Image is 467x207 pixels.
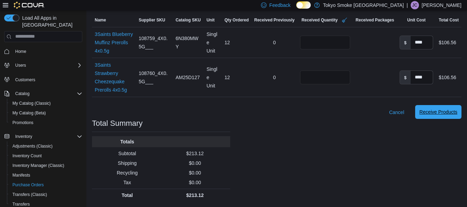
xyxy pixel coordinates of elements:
span: 108759_4X0.5G___ [139,34,170,51]
span: Adjustments (Classic) [10,142,82,150]
button: Inventory Count [7,151,85,161]
button: My Catalog (Beta) [7,108,85,118]
span: Customers [15,77,35,83]
div: $106.56 [439,73,456,82]
div: 12 [222,36,251,49]
a: Promotions [10,119,36,127]
p: Total [95,192,160,199]
span: Load All Apps in [GEOGRAPHIC_DATA] [19,15,82,28]
span: My Catalog (Beta) [12,110,46,116]
button: Adjustments (Classic) [7,141,85,151]
span: Receive Products [419,109,457,115]
button: Inventory [1,132,85,141]
div: 0 [252,70,298,84]
p: Subtotal [95,150,160,157]
span: Supplier SKU [139,17,165,23]
span: Users [15,63,26,68]
span: Unit Cost [407,17,426,23]
span: Total Cost [439,17,459,23]
span: Adjustments (Classic) [12,143,53,149]
h3: Total Summary [92,119,143,128]
button: Cancel [386,105,407,119]
a: Home [12,47,29,56]
p: | [407,1,408,9]
button: Catalog [12,90,32,98]
button: Catalog [1,89,85,98]
span: Name [95,17,106,23]
span: Inventory Manager (Classic) [10,161,82,170]
span: Transfers (Classic) [10,190,82,199]
span: Qty Ordered [224,17,249,23]
button: Purchase Orders [7,180,85,190]
img: Cova [14,2,45,9]
span: Users [12,61,82,69]
span: Manifests [10,171,82,179]
a: My Catalog (Beta) [10,109,49,117]
button: Transfers (Classic) [7,190,85,199]
span: Inventory [15,134,32,139]
a: My Catalog (Classic) [10,99,54,107]
span: Received Quantity [301,16,349,24]
span: Transfers (Classic) [12,192,47,197]
span: Customers [12,75,82,84]
label: $ [400,36,411,49]
div: $106.56 [439,38,456,47]
span: Purchase Orders [10,181,82,189]
input: Dark Mode [296,1,311,9]
a: 3Saints Blueberry Muffinz Prerolls 4x0.5g [95,30,133,55]
span: JC [412,1,418,9]
button: Users [12,61,29,69]
span: AM25D127 [176,73,200,82]
span: Received Previously [254,17,295,23]
button: Home [1,46,85,56]
button: Receive Products [415,105,461,119]
a: Inventory Manager (Classic) [10,161,67,170]
span: Inventory [12,132,82,141]
p: Tokyo Smoke [GEOGRAPHIC_DATA] [323,1,404,9]
p: Recycling [95,169,160,176]
div: Single Unit [204,27,222,58]
span: My Catalog (Classic) [10,99,82,107]
button: Promotions [7,118,85,128]
span: Inventory Manager (Classic) [12,163,64,168]
span: Cancel [389,109,404,116]
button: Inventory [12,132,35,141]
span: Promotions [12,120,34,125]
span: My Catalog (Classic) [12,101,51,106]
span: 108760_4X0.5G___ [139,69,170,86]
div: Jordan Cooper [411,1,419,9]
p: Tax [95,179,160,186]
span: Catalog [12,90,82,98]
a: Transfers (Classic) [10,190,50,199]
span: Home [15,49,26,54]
p: [PERSON_NAME] [422,1,461,9]
button: My Catalog (Classic) [7,98,85,108]
div: Single Unit [204,62,222,93]
span: Promotions [10,119,82,127]
button: Manifests [7,170,85,180]
button: Customers [1,74,85,84]
span: 6N380MWY [176,34,201,51]
a: Purchase Orders [10,181,47,189]
div: 0 [252,36,298,49]
p: Shipping [95,160,160,167]
p: $0.00 [162,160,227,167]
span: Catalog [15,91,29,96]
div: 12 [222,70,251,84]
a: Inventory Count [10,152,45,160]
p: Totals [95,138,160,145]
span: Catalog SKU [176,17,201,23]
button: Supplier SKU [136,15,173,26]
span: Home [12,47,82,56]
p: $0.00 [162,179,227,186]
button: Users [1,60,85,70]
button: Name [92,15,136,26]
a: Adjustments (Classic) [10,142,55,150]
p: $0.00 [162,169,227,176]
span: Received Quantity [301,17,338,23]
span: My Catalog (Beta) [10,109,82,117]
span: Received Packages [356,17,394,23]
span: Feedback [269,2,290,9]
label: $ [400,71,411,84]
